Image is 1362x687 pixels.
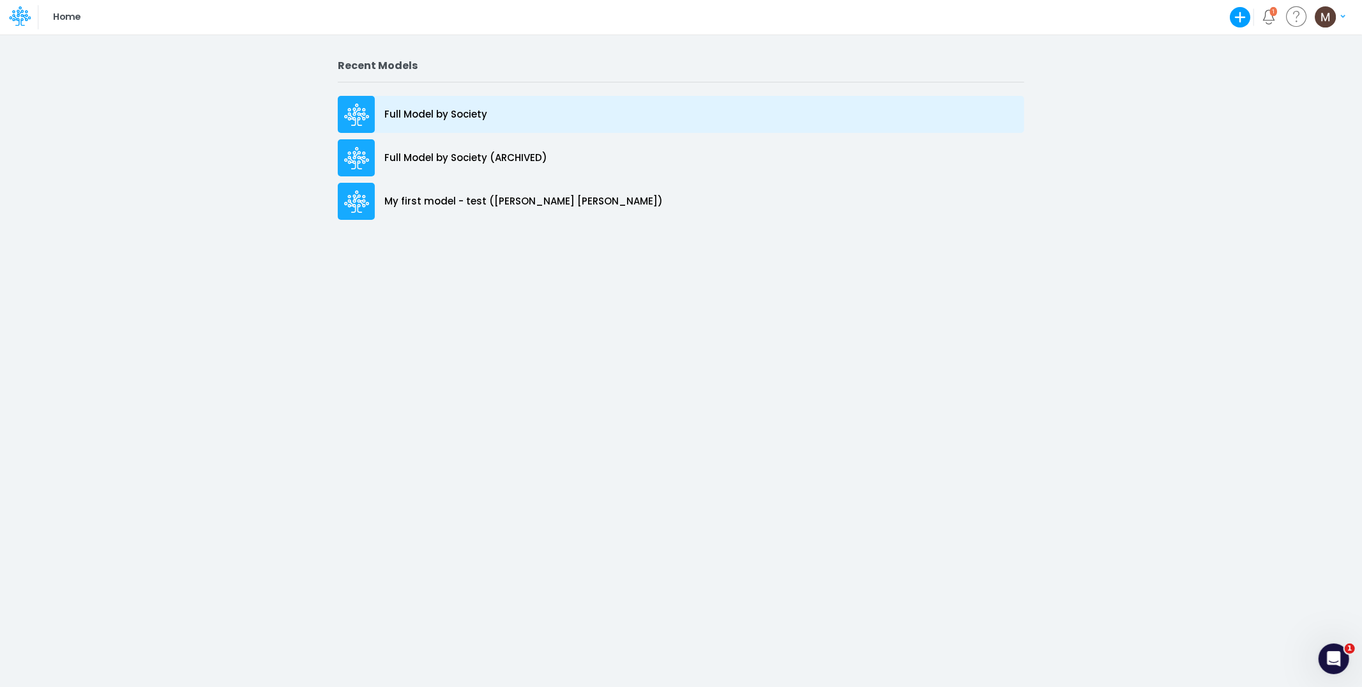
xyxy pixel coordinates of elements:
[338,93,1024,136] a: Full Model by Society
[338,59,1024,72] h2: Recent Models
[338,136,1024,180] a: Full Model by Society (ARCHIVED)
[384,151,547,166] p: Full Model by Society (ARCHIVED)
[1273,8,1275,14] div: 1 unread items
[384,107,487,122] p: Full Model by Society
[338,180,1024,223] a: My first model - test ([PERSON_NAME] [PERSON_NAME])
[1262,10,1276,24] a: Notifications
[1319,644,1349,674] iframe: Intercom live chat
[1345,644,1355,654] span: 1
[384,194,663,209] p: My first model - test ([PERSON_NAME] [PERSON_NAME])
[53,10,80,24] p: Home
